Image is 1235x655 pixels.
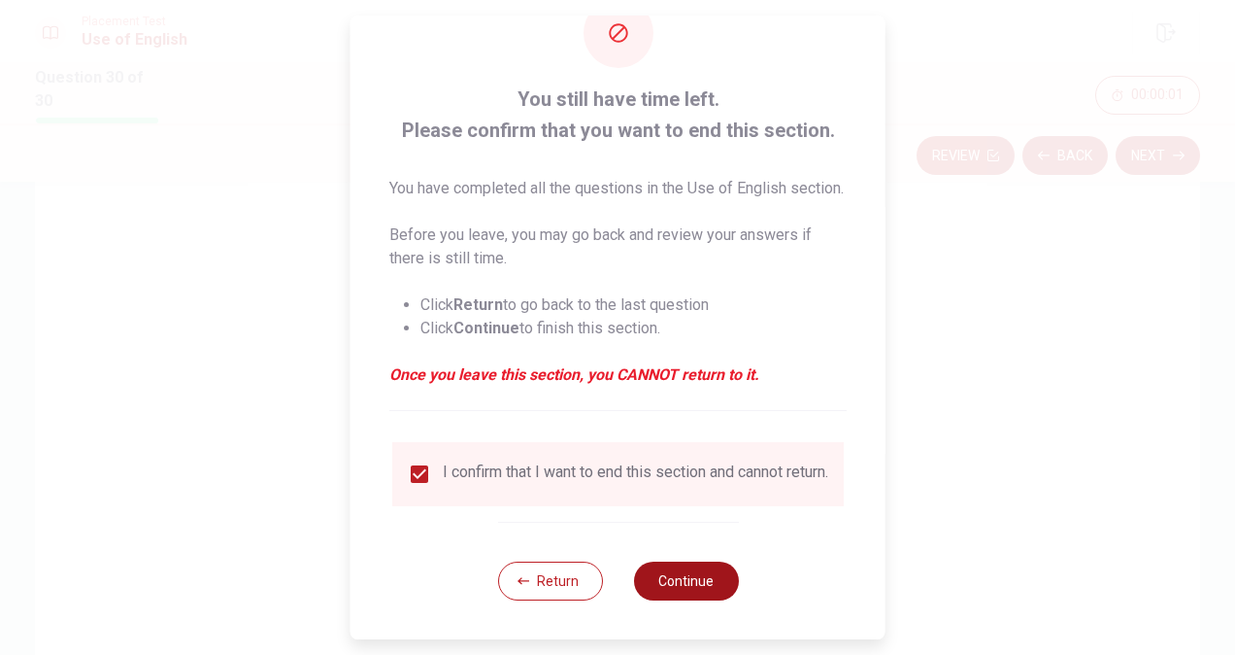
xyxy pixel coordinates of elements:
strong: Return [453,295,503,314]
button: Continue [633,562,738,601]
li: Click to go back to the last question [420,293,847,317]
span: You still have time left. Please confirm that you want to end this section. [389,84,847,146]
div: I confirm that I want to end this section and cannot return. [443,463,828,486]
em: Once you leave this section, you CANNOT return to it. [389,363,847,387]
p: You have completed all the questions in the Use of English section. [389,177,847,200]
p: Before you leave, you may go back and review your answers if there is still time. [389,224,847,270]
strong: Continue [453,319,519,337]
button: Return [497,562,602,601]
li: Click to finish this section. [420,317,847,340]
